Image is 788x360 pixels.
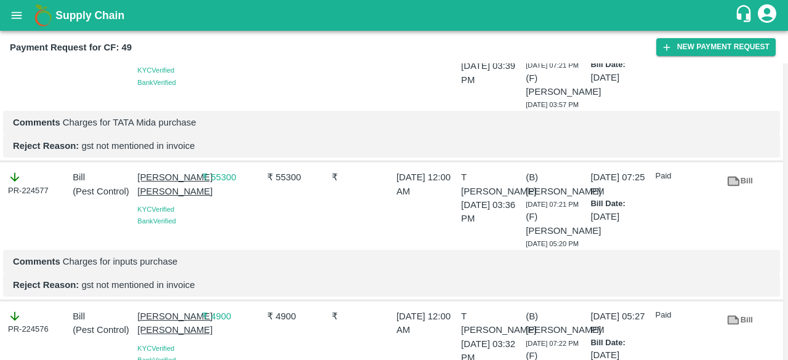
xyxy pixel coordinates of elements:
span: KYC Verified [137,345,174,352]
p: Bill Date: [590,59,650,71]
p: Paid [656,170,715,182]
a: Bill [720,170,760,192]
p: Bill [73,170,132,184]
a: Supply Chain [55,7,734,24]
b: Reject Reason: [13,141,79,151]
button: New Payment Request [656,38,776,56]
span: [DATE] 05:20 PM [526,240,579,247]
p: Charges for TATA Mida purchase [13,116,770,129]
b: Supply Chain [55,9,124,22]
p: ( Pest Control ) [73,323,132,337]
p: Bill Date: [590,337,650,349]
span: [DATE] 03:57 PM [526,101,579,108]
p: [DATE] [590,71,650,84]
b: Comments [13,118,60,127]
p: Paid [656,310,715,321]
p: [DATE] [590,210,650,223]
p: gst not mentioned in invoice [13,278,770,292]
p: Charges for inputs purchase [13,255,770,268]
span: KYC Verified [137,66,174,74]
p: [DATE] 05:27 PM [590,310,650,337]
p: ₹ 4900 [202,310,262,323]
p: ₹ [332,310,392,323]
div: customer-support [734,4,756,26]
p: [DATE] 12:00 AM [396,170,456,198]
b: Reject Reason: [13,280,79,290]
p: [PERSON_NAME] [PERSON_NAME] [137,310,197,337]
p: [DATE] 03:39 PM [461,59,521,87]
p: ₹ [332,170,392,184]
p: (F) [PERSON_NAME] [526,71,585,99]
p: [DATE] 03:36 PM [461,198,521,226]
p: [PERSON_NAME] [PERSON_NAME] [137,170,197,198]
p: ₹ 4900 [267,310,327,323]
p: Bill Date: [590,198,650,210]
button: open drawer [2,1,31,30]
p: Bill [73,310,132,323]
span: KYC Verified [137,206,174,213]
p: ₹ 55300 [202,170,262,184]
span: [DATE] 07:21 PM [526,62,579,69]
p: ₹ 55300 [267,170,327,184]
p: (B) [PERSON_NAME] [526,310,585,337]
b: Payment Request for CF: 49 [10,42,132,52]
span: Bank Verified [137,79,175,86]
p: T [PERSON_NAME] [461,310,521,337]
p: (F) [PERSON_NAME] [526,210,585,238]
div: PR-224576 [8,310,68,335]
p: [DATE] 07:25 PM [590,170,650,198]
p: (B) [PERSON_NAME] [526,170,585,198]
p: [DATE] 12:00 AM [396,310,456,337]
span: [DATE] 07:22 PM [526,340,579,347]
span: [DATE] 07:21 PM [526,201,579,208]
div: account of current user [756,2,778,28]
span: Bank Verified [137,217,175,225]
p: T [PERSON_NAME] [461,170,521,198]
a: Bill [720,310,760,331]
p: gst not mentioned in invoice [13,139,770,153]
div: PR-224577 [8,170,68,196]
p: ( Pest Control ) [73,185,132,198]
img: logo [31,3,55,28]
b: Comments [13,257,60,266]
